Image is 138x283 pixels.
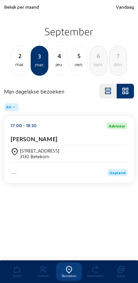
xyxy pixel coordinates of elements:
div: ven. [70,60,87,68]
div: mar. [11,60,28,68]
div: 2 [11,51,28,60]
div: 6 [90,51,107,60]
div: Home [4,274,30,278]
div: 4 [51,51,68,60]
div: 7 [110,51,127,60]
span: All [6,104,11,110]
div: 3130 Betekom [20,154,59,159]
div: mer. [31,61,48,69]
div: sam. [90,60,107,68]
span: Adviseur [109,124,125,128]
div: 3 [31,51,48,61]
div: Reminders [82,274,108,278]
div: Bezoeken [56,274,82,278]
h2: September [4,23,134,40]
div: 17:00 - 18:30 [11,122,37,129]
span: Bekijk per maand [4,4,39,10]
div: 5 [70,51,87,60]
img: Iso Protect [11,173,17,174]
a: Taken [108,262,134,281]
a: Home [4,262,30,281]
cam-card-title: [PERSON_NAME] [11,135,57,142]
div: Contact [30,274,56,278]
span: Vandaag [116,4,134,10]
a: Bezoeken [56,262,82,281]
div: Taken [108,274,134,278]
h4: Mijn dagelijkse bezoeken [4,88,64,94]
span: Gepland [109,170,125,175]
a: Contact [30,262,56,281]
a: Reminders [82,262,108,281]
div: dim. [110,60,127,68]
div: [STREET_ADDRESS] [20,148,59,154]
div: jeu. [51,60,68,68]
